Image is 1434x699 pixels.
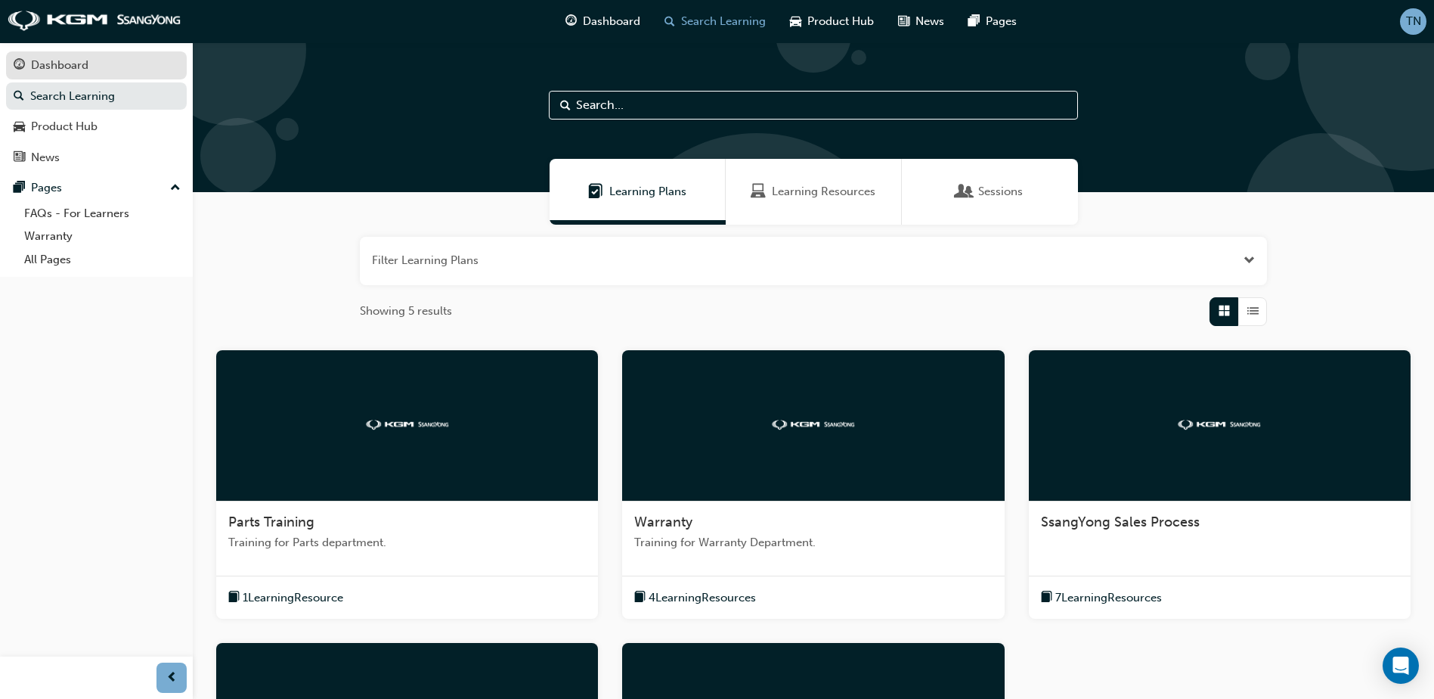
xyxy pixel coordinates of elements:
[31,149,60,166] div: News
[1383,648,1419,684] div: Open Intercom Messenger
[886,6,956,37] a: news-iconNews
[14,151,25,165] span: news-icon
[807,13,874,30] span: Product Hub
[549,91,1078,120] input: Search...
[583,13,640,30] span: Dashboard
[778,6,886,37] a: car-iconProduct Hub
[14,182,25,195] span: pages-icon
[1247,303,1259,320] span: List
[634,589,646,607] span: book-icon
[8,11,181,32] img: kgm
[228,534,586,551] span: Training for Parts department.
[170,179,181,198] span: up-icon
[366,420,449,430] img: kgm
[1406,13,1421,30] span: TN
[1041,514,1200,530] span: SsangYong Sales Process
[622,350,1004,620] a: kgmWarrantyTraining for Warranty Department.book-icon4LearningResources
[18,202,187,225] a: FAQs - For Learners
[18,248,187,272] a: All Pages
[634,534,992,551] span: Training for Warranty Department.
[216,350,598,620] a: kgmParts TrainingTraining for Parts department.book-icon1LearningResource
[1029,350,1411,620] a: kgmSsangYong Sales Processbook-icon7LearningResources
[751,183,766,200] span: Learning Resources
[956,6,1029,37] a: pages-iconPages
[14,59,25,73] span: guage-icon
[6,113,187,141] a: Product Hub
[681,13,766,30] span: Search Learning
[986,13,1017,30] span: Pages
[902,159,1078,225] a: SessionsSessions
[6,82,187,110] a: Search Learning
[772,183,875,200] span: Learning Resources
[6,51,187,79] a: Dashboard
[6,48,187,174] button: DashboardSearch LearningProduct HubNews
[360,303,452,320] span: Showing 5 results
[14,120,25,134] span: car-icon
[915,13,944,30] span: News
[565,12,577,31] span: guage-icon
[6,174,187,202] button: Pages
[31,118,98,135] div: Product Hub
[634,589,756,607] button: book-icon4LearningResources
[31,57,88,74] div: Dashboard
[1041,589,1162,607] button: book-icon7LearningResources
[1041,589,1052,607] span: book-icon
[550,159,726,225] a: Learning PlansLearning Plans
[978,183,1023,200] span: Sessions
[228,589,240,607] span: book-icon
[609,183,686,200] span: Learning Plans
[228,514,314,530] span: Parts Training
[588,183,603,200] span: Learning Plans
[1219,303,1230,320] span: Grid
[1244,252,1255,269] button: Open the filter
[1400,8,1426,35] button: TN
[166,669,178,688] span: prev-icon
[560,97,571,114] span: Search
[652,6,778,37] a: search-iconSearch Learning
[726,159,902,225] a: Learning ResourcesLearning Resources
[553,6,652,37] a: guage-iconDashboard
[1178,420,1261,430] img: kgm
[664,12,675,31] span: search-icon
[31,179,62,197] div: Pages
[968,12,980,31] span: pages-icon
[243,589,343,607] span: 1 Learning Resource
[228,589,343,607] button: book-icon1LearningResource
[898,12,909,31] span: news-icon
[18,225,187,248] a: Warranty
[1055,589,1162,607] span: 7 Learning Resources
[790,12,801,31] span: car-icon
[772,420,855,430] img: kgm
[634,514,692,530] span: Warranty
[649,589,756,607] span: 4 Learning Resources
[14,90,24,104] span: search-icon
[957,183,972,200] span: Sessions
[6,144,187,172] a: News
